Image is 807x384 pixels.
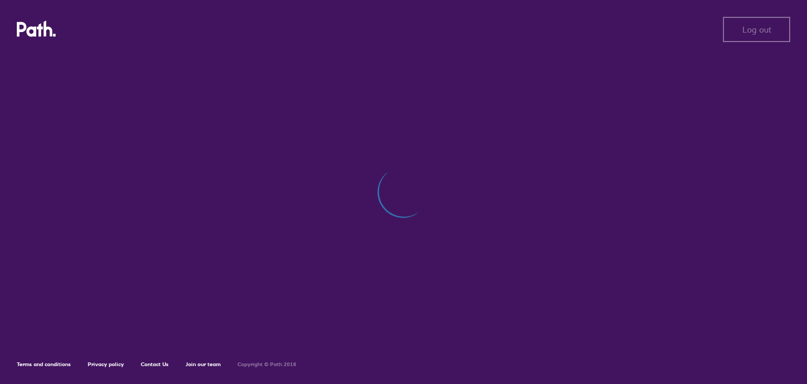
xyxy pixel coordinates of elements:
a: Join our team [185,361,221,368]
h6: Copyright © Path 2018 [237,361,296,368]
button: Log out [723,17,790,42]
a: Contact Us [141,361,169,368]
span: Log out [742,25,771,34]
a: Privacy policy [88,361,124,368]
a: Terms and conditions [17,361,71,368]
